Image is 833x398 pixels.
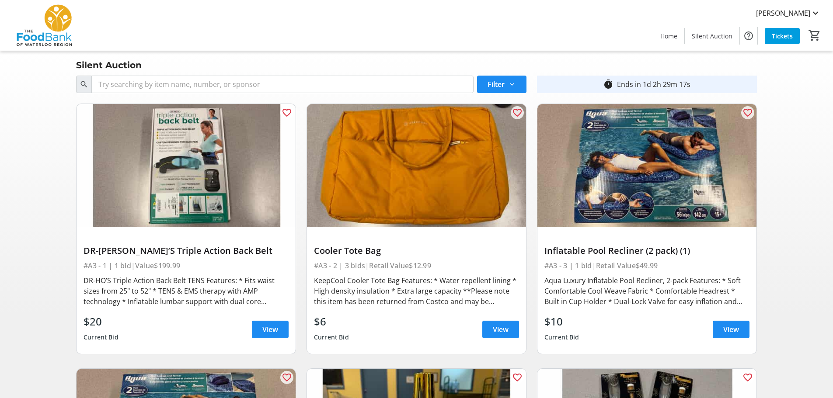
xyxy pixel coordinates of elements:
div: Current Bid [544,329,579,345]
div: KeepCool Cooler Tote Bag Features: * Water repellent lining * High density insulation * Extra lar... [314,275,519,307]
div: Inflatable Pool Recliner (2 pack) (1) [544,246,749,256]
a: Silent Auction [685,28,739,44]
span: Filter [488,79,505,90]
mat-icon: favorite_outline [512,372,523,383]
div: $10 [544,314,579,329]
div: Silent Auction [71,58,147,72]
a: View [252,321,289,338]
button: [PERSON_NAME] [749,6,828,20]
mat-icon: favorite_outline [282,107,292,118]
mat-icon: favorite_outline [282,372,292,383]
div: #A3 - 1 | 1 bid | Value $199.99 [84,260,289,272]
span: View [262,324,278,335]
img: DR-HO’S Triple Action Back Belt [77,104,296,227]
div: $20 [84,314,119,329]
div: Current Bid [314,329,349,345]
span: Tickets [772,31,793,41]
div: DR-[PERSON_NAME]’S Triple Action Back Belt [84,246,289,256]
div: Aqua Luxury Inflatable Pool Recliner, 2-pack Features: * Soft Comfortable Cool Weave Fabric * Com... [544,275,749,307]
a: View [713,321,749,338]
mat-icon: favorite_outline [742,372,753,383]
img: Inflatable Pool Recliner (2 pack) (1) [537,104,756,227]
mat-icon: favorite_outline [512,107,523,118]
a: Tickets [765,28,800,44]
mat-icon: timer_outline [603,79,613,90]
a: Home [653,28,684,44]
img: The Food Bank of Waterloo Region's Logo [5,3,83,47]
div: #A3 - 3 | 1 bid | Retail Value $49.99 [544,260,749,272]
div: #A3 - 2 | 3 bids | Retail Value $12.99 [314,260,519,272]
span: [PERSON_NAME] [756,8,810,18]
span: View [723,324,739,335]
span: Home [660,31,677,41]
div: Cooler Tote Bag [314,246,519,256]
span: View [493,324,509,335]
div: $6 [314,314,349,329]
button: Help [740,27,757,45]
button: Cart [807,28,823,43]
span: Silent Auction [692,31,732,41]
img: Cooler Tote Bag [307,104,526,227]
div: DR-HO’S Triple Action Back Belt TENS Features: * Fits waist sizes from 25" to 52" * TENS & EMS th... [84,275,289,307]
mat-icon: favorite_outline [742,107,753,118]
button: Filter [477,76,526,93]
div: Current Bid [84,329,119,345]
a: View [482,321,519,338]
div: Ends in 1d 2h 29m 17s [617,79,690,90]
input: Try searching by item name, number, or sponsor [91,76,474,93]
